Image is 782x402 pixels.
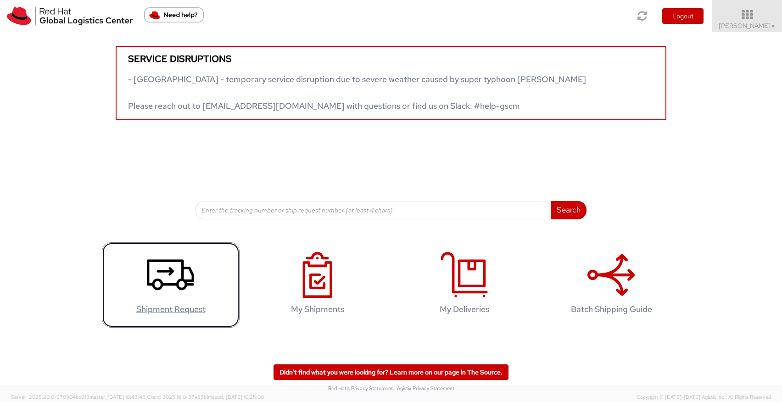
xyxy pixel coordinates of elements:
[719,22,776,30] span: [PERSON_NAME]
[405,305,524,314] h4: My Deliveries
[394,385,454,391] a: | Agistix Privacy Statement
[396,242,533,328] a: My Deliveries
[637,394,771,401] span: Copyright © [DATE]-[DATE] Agistix Inc., All Rights Reserved
[542,242,680,328] a: Batch Shipping Guide
[147,394,264,400] span: Client: 2025.18.0-37e85b1
[208,394,264,400] span: master, [DATE] 10:25:00
[128,74,586,111] span: - [GEOGRAPHIC_DATA] - temporary service disruption due to severe weather caused by super typhoon ...
[116,46,666,120] a: Service disruptions - [GEOGRAPHIC_DATA] - temporary service disruption due to severe weather caus...
[11,394,145,400] span: Server: 2025.20.0-970904bc0f3
[144,7,204,22] button: Need help?
[274,364,508,380] a: Didn't find what you were looking for? Learn more on our page in The Source.
[771,22,776,30] span: ▼
[551,201,586,219] button: Search
[112,305,230,314] h4: Shipment Request
[102,242,240,328] a: Shipment Request
[258,305,377,314] h4: My Shipments
[7,7,133,25] img: rh-logistics-00dfa346123c4ec078e1.svg
[195,201,551,219] input: Enter the tracking number or ship request number (at least 4 chars)
[249,242,386,328] a: My Shipments
[328,385,393,391] a: Red Hat's Privacy Statement
[89,394,145,400] span: master, [DATE] 10:43:43
[552,305,670,314] h4: Batch Shipping Guide
[128,54,654,64] h5: Service disruptions
[662,8,704,24] button: Logout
